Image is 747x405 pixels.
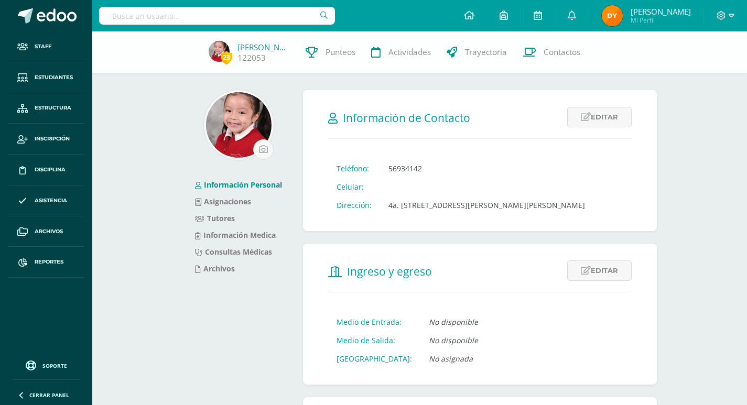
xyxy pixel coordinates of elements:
span: Mi Perfil [631,16,691,25]
td: 4a. [STREET_ADDRESS][PERSON_NAME][PERSON_NAME] [380,196,593,214]
span: Punteos [326,47,355,58]
span: Soporte [42,362,67,369]
a: Editar [567,107,632,127]
span: Contactos [544,47,580,58]
span: 23 [221,51,232,64]
span: Información de Contacto [343,111,470,125]
span: Estructura [35,104,71,112]
a: Editar [567,260,632,281]
img: 037b6ea60564a67d0a4f148695f9261a.png [602,5,623,26]
a: Contactos [515,31,588,73]
span: [PERSON_NAME] [631,6,691,17]
img: 7e80f3e198db4702b6a256d26c63d690.png [206,92,272,158]
a: Trayectoria [439,31,515,73]
td: Teléfono: [328,159,380,178]
a: Archivos [8,216,84,247]
i: No disponible [429,335,478,345]
a: Punteos [298,31,363,73]
a: Reportes [8,247,84,278]
span: Trayectoria [465,47,507,58]
span: Actividades [388,47,431,58]
a: Asistencia [8,185,84,216]
span: Asistencia [35,196,67,205]
a: Archivos [195,264,235,273]
a: Información Personal [195,180,282,190]
a: Actividades [363,31,439,73]
i: No asignada [429,354,473,364]
input: Busca un usuario... [99,7,335,25]
span: Cerrar panel [29,391,69,399]
a: [PERSON_NAME] [237,42,290,52]
a: Estudiantes [8,62,84,93]
a: Inscripción [8,124,84,155]
span: Disciplina [35,166,66,174]
a: Consultas Médicas [195,247,272,257]
span: Inscripción [35,135,70,143]
td: Medio de Salida: [328,331,420,349]
span: Estudiantes [35,73,73,82]
a: Información Medica [195,230,276,240]
a: Disciplina [8,155,84,185]
td: Celular: [328,178,380,196]
a: Staff [8,31,84,62]
td: [GEOGRAPHIC_DATA]: [328,349,420,368]
span: Reportes [35,258,63,266]
a: 122053 [237,52,266,63]
a: Tutores [195,213,235,223]
a: Asignaciones [195,196,251,206]
td: 56934142 [380,159,593,178]
img: 95325903cc734a7ae15ee54121d4a3e8.png [209,41,230,62]
a: Estructura [8,93,84,124]
span: Ingreso y egreso [347,264,432,279]
i: No disponible [429,317,478,327]
a: Soporte [13,358,80,372]
td: Medio de Entrada: [328,313,420,331]
td: Dirección: [328,196,380,214]
span: Archivos [35,227,63,236]
span: Staff [35,42,51,51]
